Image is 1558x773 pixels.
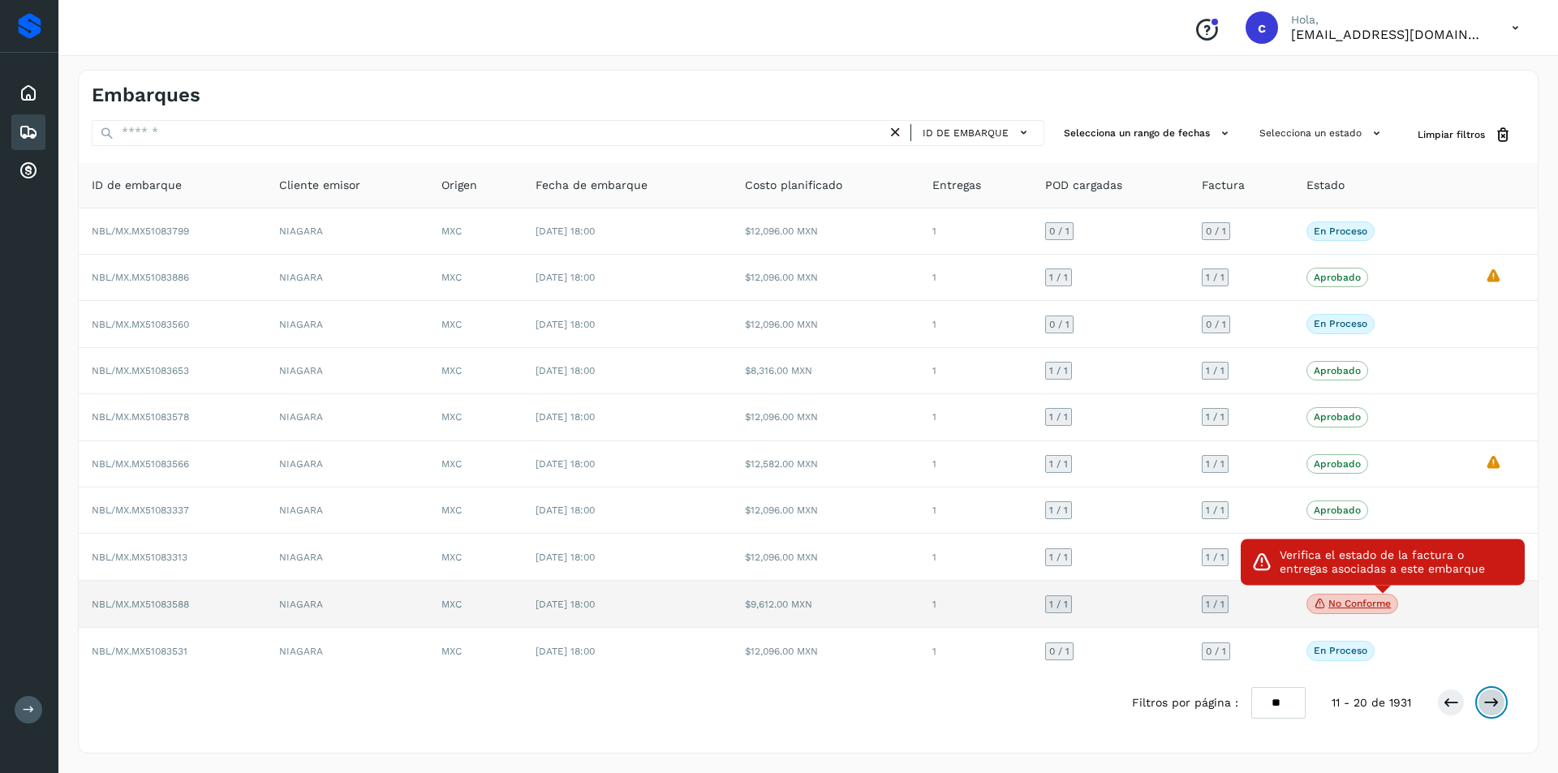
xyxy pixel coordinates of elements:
span: 1 / 1 [1049,459,1068,469]
td: $12,096.00 MXN [732,487,919,534]
span: 1 / 1 [1206,459,1224,469]
p: En proceso [1314,318,1367,329]
td: NIAGARA [266,208,428,255]
span: 1 / 1 [1049,366,1068,376]
div: Embarques [11,114,45,150]
span: 1 / 1 [1206,599,1224,609]
td: MXC [428,487,522,534]
span: 1 / 1 [1049,599,1068,609]
td: 1 [919,208,1033,255]
span: 11 - 20 de 1931 [1332,694,1411,711]
td: NIAGARA [266,534,428,580]
td: NIAGARA [266,301,428,347]
td: MXC [428,301,522,347]
span: NBL/MX.MX51083588 [92,599,189,610]
td: 1 [919,441,1033,487]
span: NBL/MX.MX51083886 [92,272,189,283]
div: Inicio [11,75,45,111]
span: 1 / 1 [1206,552,1224,562]
span: [DATE] 18:00 [536,225,595,237]
span: ID de embarque [92,177,182,194]
span: NBL/MX.MX51083337 [92,505,189,516]
td: MXC [428,348,522,394]
p: Aprobado [1314,458,1361,470]
span: NBL/MX.MX51083578 [92,411,189,423]
span: [DATE] 18:00 [536,458,595,470]
span: 1 / 1 [1049,552,1068,562]
span: 0 / 1 [1049,320,1070,329]
td: 1 [919,628,1033,673]
p: En proceso [1314,225,1367,237]
td: 1 [919,487,1033,534]
span: POD cargadas [1045,177,1122,194]
td: MXC [428,534,522,580]
span: Estado [1306,177,1345,194]
span: Cliente emisor [279,177,360,194]
p: Verifica el estado de la factura o entregas asociadas a este embarque [1280,548,1515,576]
td: 1 [919,348,1033,394]
span: 0 / 1 [1206,226,1226,236]
p: Hola, [1291,13,1486,27]
span: Origen [441,177,477,194]
span: Filtros por página : [1132,694,1238,711]
td: MXC [428,208,522,255]
td: 1 [919,255,1033,301]
td: NIAGARA [266,348,428,394]
span: NBL/MX.MX51083653 [92,365,189,376]
span: NBL/MX.MX51083313 [92,552,187,563]
p: En proceso [1314,645,1367,656]
span: 0 / 1 [1206,646,1226,656]
button: Limpiar filtros [1405,120,1525,150]
td: 1 [919,581,1033,629]
span: NBL/MX.MX51083799 [92,225,189,237]
h4: Embarques [92,84,200,107]
span: NBL/MX.MX51083566 [92,458,189,470]
span: 0 / 1 [1206,320,1226,329]
p: Aprobado [1314,505,1361,516]
td: $12,096.00 MXN [732,534,919,580]
td: $12,096.00 MXN [732,394,919,440]
span: Fecha de embarque [536,177,648,194]
td: NIAGARA [266,441,428,487]
button: Selecciona un estado [1253,120,1392,147]
span: Entregas [932,177,981,194]
span: Costo planificado [745,177,842,194]
td: $9,612.00 MXN [732,581,919,629]
td: $8,316.00 MXN [732,348,919,394]
p: carlosvazqueztgc@gmail.com [1291,27,1486,42]
span: Factura [1202,177,1245,194]
span: NBL/MX.MX51083560 [92,319,189,330]
span: ID de embarque [923,126,1009,140]
span: Limpiar filtros [1418,127,1485,142]
p: Aprobado [1314,272,1361,283]
span: [DATE] 18:00 [536,505,595,516]
span: [DATE] 18:00 [536,319,595,330]
button: Selecciona un rango de fechas [1057,120,1240,147]
span: [DATE] 18:00 [536,411,595,423]
span: 0 / 1 [1049,226,1070,236]
td: NIAGARA [266,628,428,673]
td: NIAGARA [266,394,428,440]
span: 1 / 1 [1206,273,1224,282]
button: ID de embarque [918,121,1037,144]
td: 1 [919,301,1033,347]
td: $12,096.00 MXN [732,628,919,673]
span: 0 / 1 [1049,646,1070,656]
td: MXC [428,394,522,440]
div: Cuentas por cobrar [11,153,45,189]
td: MXC [428,255,522,301]
span: 1 / 1 [1049,505,1068,515]
span: 1 / 1 [1206,412,1224,422]
td: $12,582.00 MXN [732,441,919,487]
span: 1 / 1 [1049,273,1068,282]
td: NIAGARA [266,581,428,629]
td: 1 [919,534,1033,580]
p: No conforme [1328,598,1391,609]
span: 1 / 1 [1206,505,1224,515]
p: Aprobado [1314,411,1361,423]
span: 1 / 1 [1049,412,1068,422]
td: $12,096.00 MXN [732,255,919,301]
span: [DATE] 18:00 [536,646,595,657]
td: NIAGARA [266,255,428,301]
td: MXC [428,441,522,487]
